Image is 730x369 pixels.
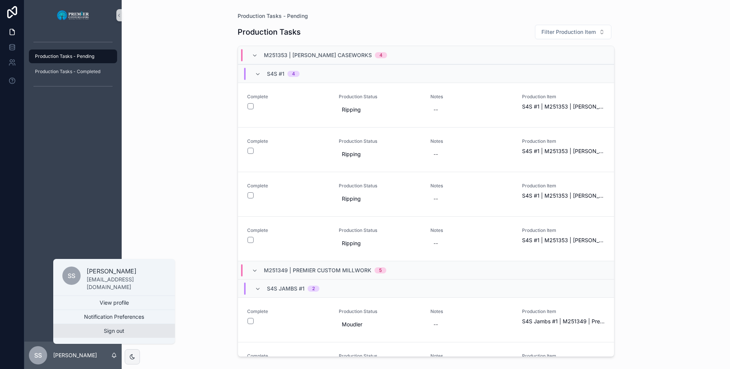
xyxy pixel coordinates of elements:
a: Production Tasks - Completed [29,65,117,78]
span: S4S Jambs #1 [267,285,305,292]
span: Notes [430,308,513,315]
span: Production Item [522,183,605,189]
span: S4S #1 | M251353 | [PERSON_NAME] Caseworks [522,147,605,155]
div: -- [433,321,438,328]
span: Notes [430,227,513,233]
span: Ripping [342,150,418,158]
span: Ripping [342,240,418,247]
span: Notes [430,183,513,189]
div: -- [433,240,438,247]
span: Filter Production Item [541,28,596,36]
span: Production Item [522,94,605,100]
div: 4 [292,71,295,77]
a: CompleteProduction StatusRippingNotes--Production ItemS4S #1 | M251353 | [PERSON_NAME] Caseworks [238,127,614,172]
span: Complete [247,227,330,233]
span: Complete [247,308,330,315]
a: Production Tasks - Pending [29,50,117,63]
span: Production Item [522,227,605,233]
span: Production Item [522,138,605,144]
span: M251349 | Premier Custom Millwork [264,267,371,274]
span: Production Status [339,138,421,144]
a: Production Tasks - Pending [238,12,308,20]
span: Production Status [339,227,421,233]
span: S4S #1 | M251353 | [PERSON_NAME] Caseworks [522,103,605,110]
a: CompleteProduction StatusRippingNotes--Production ItemS4S #1 | M251353 | [PERSON_NAME] Caseworks [238,216,614,261]
span: SS [68,271,75,280]
a: View profile [53,296,175,310]
a: CompleteProduction StatusRippingNotes--Production ItemS4S #1 | M251353 | [PERSON_NAME] Caseworks [238,172,614,216]
span: M251353 | [PERSON_NAME] Caseworks [264,51,372,59]
span: Complete [247,353,330,359]
span: S4S #1 [267,70,284,78]
span: Production Status [339,353,421,359]
button: Sign out [53,324,175,338]
div: -- [433,195,438,203]
span: S4S #1 | M251353 | [PERSON_NAME] Caseworks [522,192,605,200]
span: Complete [247,183,330,189]
span: Notes [430,353,513,359]
span: Production Status [339,94,421,100]
span: Production Status [339,183,421,189]
span: Notes [430,94,513,100]
span: Complete [247,138,330,144]
span: SS [34,351,42,360]
a: CompleteProduction StatusMoudlerNotes--Production ItemS4S Jambs #1 | M251349 | Premier Custom Mil... [238,297,614,342]
span: S4S Jambs #1 | M251349 | Premier Custom Millwork [522,318,605,325]
p: [PERSON_NAME] [53,351,97,359]
h1: Production Tasks [238,27,301,37]
div: -- [433,106,438,113]
span: Ripping [342,106,418,113]
span: Notes [430,138,513,144]
img: App logo [57,9,90,21]
span: Complete [247,94,330,100]
span: Moudler [342,321,418,328]
span: Production Item [522,308,605,315]
p: [EMAIL_ADDRESS][DOMAIN_NAME] [87,276,166,291]
div: 2 [312,286,315,292]
p: [PERSON_NAME] [87,267,166,276]
div: 5 [379,267,382,273]
div: -- [433,150,438,158]
button: Notification Preferences [53,310,175,324]
span: Production Item [522,353,605,359]
span: Production Tasks - Pending [35,53,94,59]
span: Production Status [339,308,421,315]
button: Select Button [535,25,611,39]
span: S4S #1 | M251353 | [PERSON_NAME] Caseworks [522,236,605,244]
span: Ripping [342,195,418,203]
div: 4 [379,52,382,58]
span: Production Tasks - Completed [35,69,100,75]
div: scrollable content [24,30,122,102]
a: CompleteProduction StatusRippingNotes--Production ItemS4S #1 | M251353 | [PERSON_NAME] Caseworks [238,83,614,127]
